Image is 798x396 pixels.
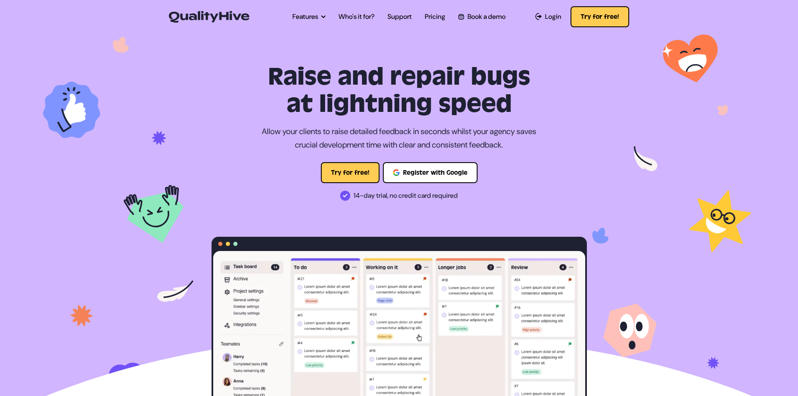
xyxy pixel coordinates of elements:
[169,11,249,23] img: QualityHive - Bug Tracking Tool
[545,12,561,22] span: Login
[458,14,464,19] img: Book a QualityHive Demo
[321,162,380,183] button: Try for free!
[387,12,412,22] a: Support
[338,12,374,22] a: Who's it for?
[340,191,350,201] img: 14-day trial, no credit card required
[354,189,458,202] span: 14-day trial, no credit card required
[458,12,505,22] a: Book a demo
[535,12,562,22] a: Login
[383,162,478,183] button: Register with Google
[292,12,325,22] a: Features
[571,6,629,27] button: Try for free!
[425,12,445,22] a: Pricing
[212,64,587,118] h1: Raise and repair bugs at lightning speed
[255,125,544,152] p: Allow your clients to raise detailed feedback in seconds whilst your agency saves crucial develop...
